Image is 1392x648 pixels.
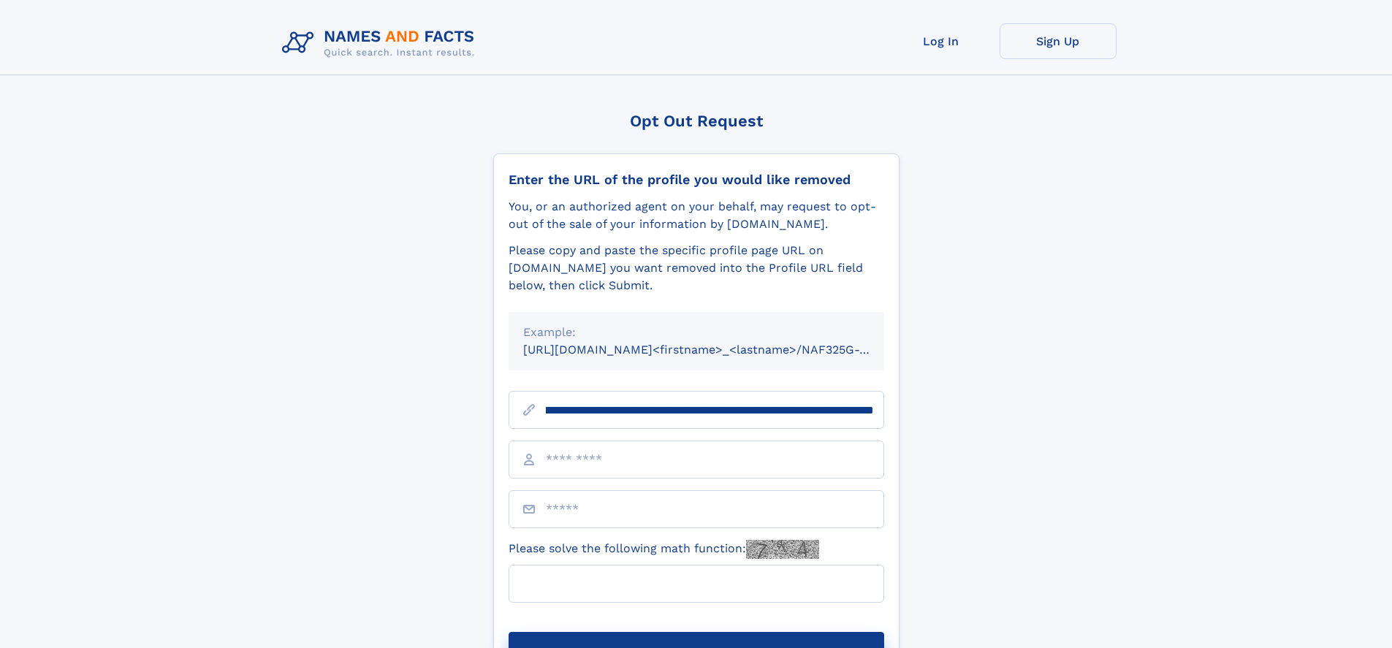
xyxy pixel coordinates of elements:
[523,343,912,357] small: [URL][DOMAIN_NAME]<firstname>_<lastname>/NAF325G-xxxxxxxx
[509,198,884,233] div: You, or an authorized agent on your behalf, may request to opt-out of the sale of your informatio...
[883,23,1000,59] a: Log In
[493,112,900,130] div: Opt Out Request
[509,540,819,559] label: Please solve the following math function:
[509,242,884,294] div: Please copy and paste the specific profile page URL on [DOMAIN_NAME] you want removed into the Pr...
[276,23,487,63] img: Logo Names and Facts
[523,324,870,341] div: Example:
[1000,23,1117,59] a: Sign Up
[509,172,884,188] div: Enter the URL of the profile you would like removed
